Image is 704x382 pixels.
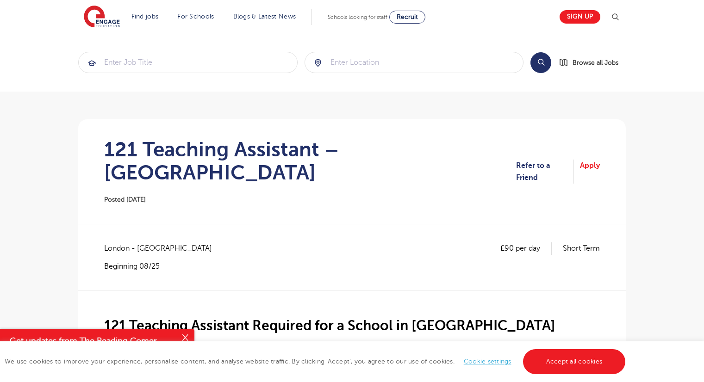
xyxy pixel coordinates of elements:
button: Close [176,329,194,347]
a: Cookie settings [464,358,511,365]
a: Find jobs [131,13,159,20]
span: Browse all Jobs [573,57,618,68]
div: Submit [78,52,298,73]
span: London - [GEOGRAPHIC_DATA] [104,242,221,254]
span: Recruit [397,13,418,20]
p: £90 per day [500,242,552,254]
span: Schools looking for staff [328,14,387,20]
a: For Schools [177,13,214,20]
h4: Get updates from The Reading Corner [10,335,175,347]
h2: 121 Teaching Assistant Required for a School in [GEOGRAPHIC_DATA] [104,318,600,333]
a: Recruit [389,11,425,24]
p: Beginning 08/25 [104,261,221,271]
a: Accept all cookies [523,349,626,374]
a: Blogs & Latest News [233,13,296,20]
input: Submit [79,52,297,73]
input: Submit [305,52,523,73]
span: Posted [DATE] [104,196,146,203]
a: Apply [580,160,600,184]
a: Browse all Jobs [559,57,626,68]
img: Engage Education [84,6,120,29]
h1: 121 Teaching Assistant – [GEOGRAPHIC_DATA] [104,138,516,184]
span: We use cookies to improve your experience, personalise content, and analyse website traffic. By c... [5,358,628,365]
p: Short Term [563,242,600,254]
a: Refer to a Friend [516,160,574,184]
a: Sign up [560,10,600,24]
button: Search [530,52,551,73]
